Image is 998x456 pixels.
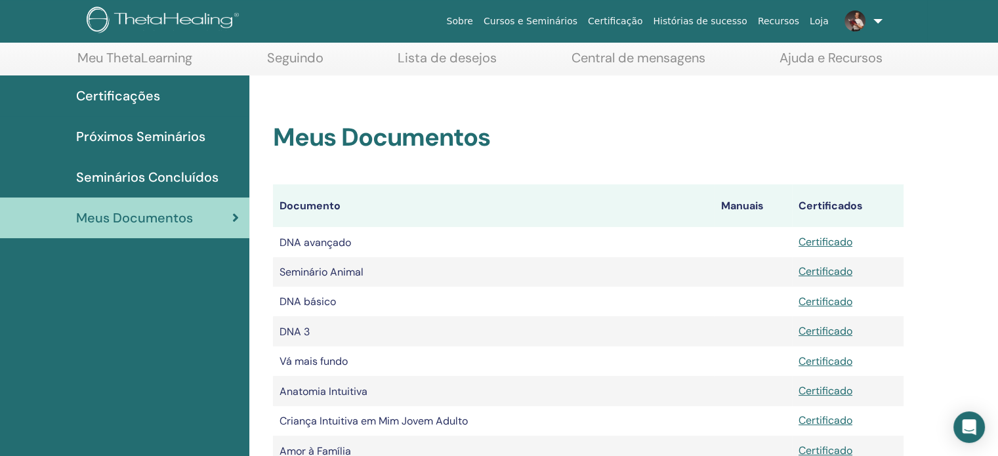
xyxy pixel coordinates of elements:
[721,199,764,213] font: Manuais
[446,16,472,26] font: Sobre
[280,295,336,308] font: DNA básico
[398,50,497,75] a: Lista de desejos
[280,199,341,213] font: Documento
[280,354,348,368] font: Vá mais fundo
[280,325,310,339] font: DNA 3
[572,50,705,75] a: Central de mensagens
[267,49,323,66] font: Seguindo
[799,199,863,213] font: Certificados
[398,49,497,66] font: Lista de desejos
[780,50,883,75] a: Ajuda e Recursos
[280,414,468,428] font: Criança Intuitiva em Mim Jovem Adulto
[799,354,852,368] a: Certificado
[441,9,478,33] a: Sobre
[77,49,192,66] font: Meu ThetaLearning
[780,49,883,66] font: Ajuda e Recursos
[76,87,160,104] font: Certificações
[810,16,829,26] font: Loja
[273,121,490,154] font: Meus Documentos
[799,413,852,427] a: Certificado
[76,209,193,226] font: Meus Documentos
[799,295,852,308] a: Certificado
[280,265,364,279] font: Seminário Animal
[758,16,799,26] font: Recursos
[799,324,852,338] a: Certificado
[572,49,705,66] font: Central de mensagens
[653,16,747,26] font: Histórias de sucesso
[267,50,323,75] a: Seguindo
[280,236,351,249] font: DNA avançado
[77,50,192,75] a: Meu ThetaLearning
[953,411,985,443] div: Abra o Intercom Messenger
[804,9,834,33] a: Loja
[799,235,852,249] a: Certificado
[280,384,367,398] font: Anatomia Intuitiva
[583,9,648,33] a: Certificação
[478,9,583,33] a: Cursos e Seminários
[799,384,852,398] a: Certificado
[76,169,218,186] font: Seminários Concluídos
[87,7,243,36] img: logo.png
[799,264,852,278] a: Certificado
[484,16,577,26] font: Cursos e Seminários
[76,128,205,145] font: Próximos Seminários
[753,9,804,33] a: Recursos
[588,16,642,26] font: Certificação
[844,10,865,31] img: default.jpg
[648,9,752,33] a: Histórias de sucesso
